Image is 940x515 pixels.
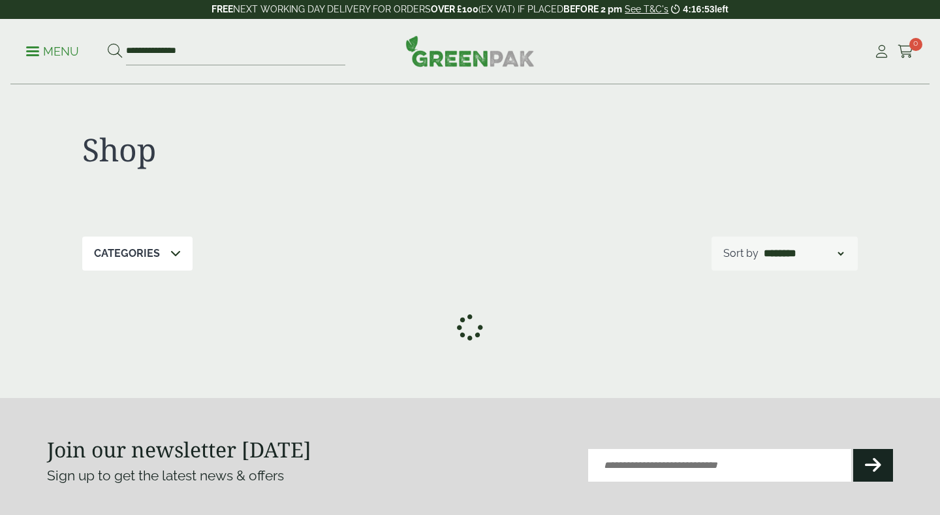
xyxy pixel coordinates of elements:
[211,4,233,14] strong: FREE
[47,465,428,486] p: Sign up to get the latest news & offers
[723,246,759,261] p: Sort by
[909,38,922,51] span: 0
[26,44,79,59] p: Menu
[683,4,714,14] span: 4:16:53
[563,4,622,14] strong: BEFORE 2 pm
[405,35,535,67] img: GreenPak Supplies
[898,42,914,61] a: 0
[431,4,478,14] strong: OVER £100
[47,435,311,463] strong: Join our newsletter [DATE]
[715,4,728,14] span: left
[26,44,79,57] a: Menu
[94,246,160,261] p: Categories
[625,4,668,14] a: See T&C's
[82,131,470,169] h1: Shop
[873,45,890,58] i: My Account
[761,246,846,261] select: Shop order
[898,45,914,58] i: Cart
